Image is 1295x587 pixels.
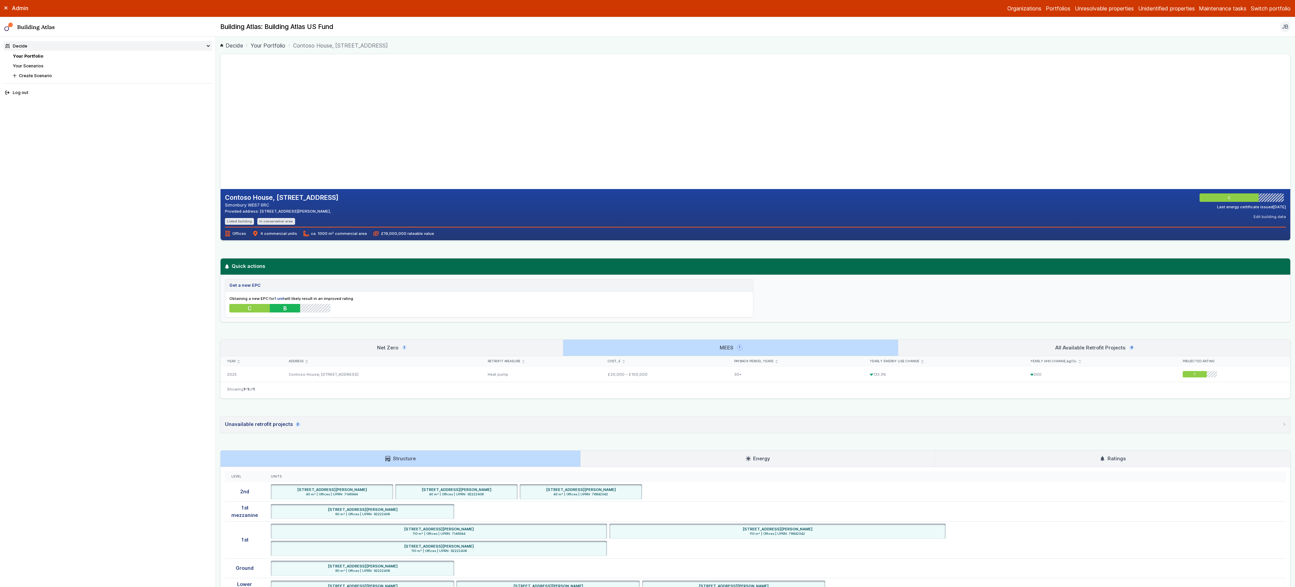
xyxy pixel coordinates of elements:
h6: [STREET_ADDRESS][PERSON_NAME] [743,526,812,532]
div: Unavailable retrofit projects [225,421,300,428]
div: 133.3% [863,367,1024,382]
a: Structure [221,451,580,467]
a: Unresolvable properties [1075,4,1134,12]
address: Simonbury WE67 6RC [225,202,339,208]
span: 1-1 [243,387,249,392]
a: Maintenance tasks [1199,4,1246,12]
button: Create Scenario [11,71,212,81]
span: C [1193,372,1196,377]
h3: Energy [746,455,770,462]
span: JB [1282,23,1289,31]
span: Payback period, years [734,359,773,364]
h3: All Available Retrofit Projects [1055,344,1134,351]
span: 60 m² | Offices | UPRN: 92222408 [273,569,452,573]
button: JB [1280,21,1291,32]
a: Organizations [1007,4,1041,12]
div: 30+ [728,367,863,382]
a: Contoso House, [STREET_ADDRESS] [289,372,358,377]
span: 60 m² | Offices | UPRN: 92222408 [273,512,452,517]
span: Retrofit measure [488,359,520,364]
h3: Ratings [1100,455,1125,462]
span: 2 [296,422,300,427]
span: 110 m² | Offices | UPRN: 7146944 [273,532,605,536]
span: C [248,305,252,312]
button: Edit building data [1254,214,1286,219]
span: Yearly GHG change, [1030,359,1076,364]
span: 4 commercial units [253,231,297,236]
span: Showing of [227,387,255,392]
span: 4 [1129,345,1133,350]
div: Units [271,474,1279,479]
div: Last energy certificate issued [1217,204,1286,210]
a: Net Zero1 [221,340,563,356]
a: Unidentified properties [1138,4,1195,12]
h3: MEES [720,344,741,351]
span: 1 [253,387,255,392]
h3: Net Zero [377,344,406,351]
span: Year [227,359,235,364]
span: £19,000,000 rateable value [373,231,434,236]
div: £20,000 – £100,000 [601,367,728,382]
h5: Get a new EPC [229,282,261,288]
a: MEES1 [563,340,898,356]
strong: 1 unit [275,296,284,301]
button: Log out [3,88,212,98]
a: Portfolios [1046,4,1070,12]
h2: Building Atlas: Building Atlas US Fund [220,23,334,31]
a: Your Scenarios [13,63,44,68]
summary: Decide [3,41,212,51]
span: Address [289,359,304,364]
div: Projected rating [1183,359,1284,364]
span: Contoso House, [STREET_ADDRESS] [293,41,388,50]
span: 40 m² | Offices | UPRN: 78842042 [522,492,640,497]
span: 110 m² | Offices | UPRN: 78842042 [611,532,943,536]
span: Cost, £ [608,359,621,364]
span: C [1229,195,1231,200]
h6: [STREET_ADDRESS][PERSON_NAME] [328,563,398,569]
span: ca. 1000 m² commercial area [304,231,367,236]
a: All Available Retrofit Projects4 [898,340,1290,356]
h6: [STREET_ADDRESS][PERSON_NAME] [546,487,616,492]
button: Switch portfolio [1251,4,1291,12]
h6: [STREET_ADDRESS][PERSON_NAME] [404,526,474,532]
a: Your Portfolio [13,54,43,59]
li: Listed building [225,218,254,224]
h6: [STREET_ADDRESS][PERSON_NAME] [297,487,367,492]
nav: Table navigation [221,382,1290,398]
div: Ground [225,558,264,578]
img: main-0bbd2752.svg [4,23,13,31]
div: Heat pump [481,367,601,382]
div: Level [231,474,258,479]
h6: [STREET_ADDRESS][PERSON_NAME] [328,507,398,512]
span: Yearly energy use change [870,359,919,364]
span: Offices [225,231,246,236]
h6: [STREET_ADDRESS][PERSON_NAME] [422,487,491,492]
time: [DATE] [1273,205,1286,209]
li: In conservation area [257,218,295,224]
h2: Contoso House, [STREET_ADDRESS] [225,193,339,202]
h3: Quick actions [224,262,1287,270]
div: 2025 [221,367,282,382]
p: Obtaining a new EPC for will likely result in an improved rating. [229,296,748,301]
h6: [STREET_ADDRESS][PERSON_NAME] [404,544,474,549]
span: 110 m² | Offices | UPRN: 92222408 [273,549,605,553]
a: Ratings [935,451,1290,467]
a: Decide [220,41,243,50]
div: Decide [5,43,27,49]
a: Your Portfolio [251,41,285,50]
span: 40 m² | Offices | UPRN: 7146944 [273,492,391,497]
div: Provided address: [STREET_ADDRESS][PERSON_NAME], [225,209,339,214]
span: 1 [403,345,406,350]
h3: Structure [385,455,415,462]
span: 40 m² | Offices | UPRN: 92222408 [397,492,515,497]
summary: Unavailable retrofit projects2 [221,416,1290,433]
span: kgCO₂ [1067,359,1076,363]
a: Energy [581,451,934,467]
div: 200 [1024,367,1176,382]
div: 1st [225,521,264,558]
span: 1 [738,345,741,350]
div: 1st mezzanine [225,502,264,522]
div: 2nd [225,482,264,502]
span: B [283,305,287,312]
